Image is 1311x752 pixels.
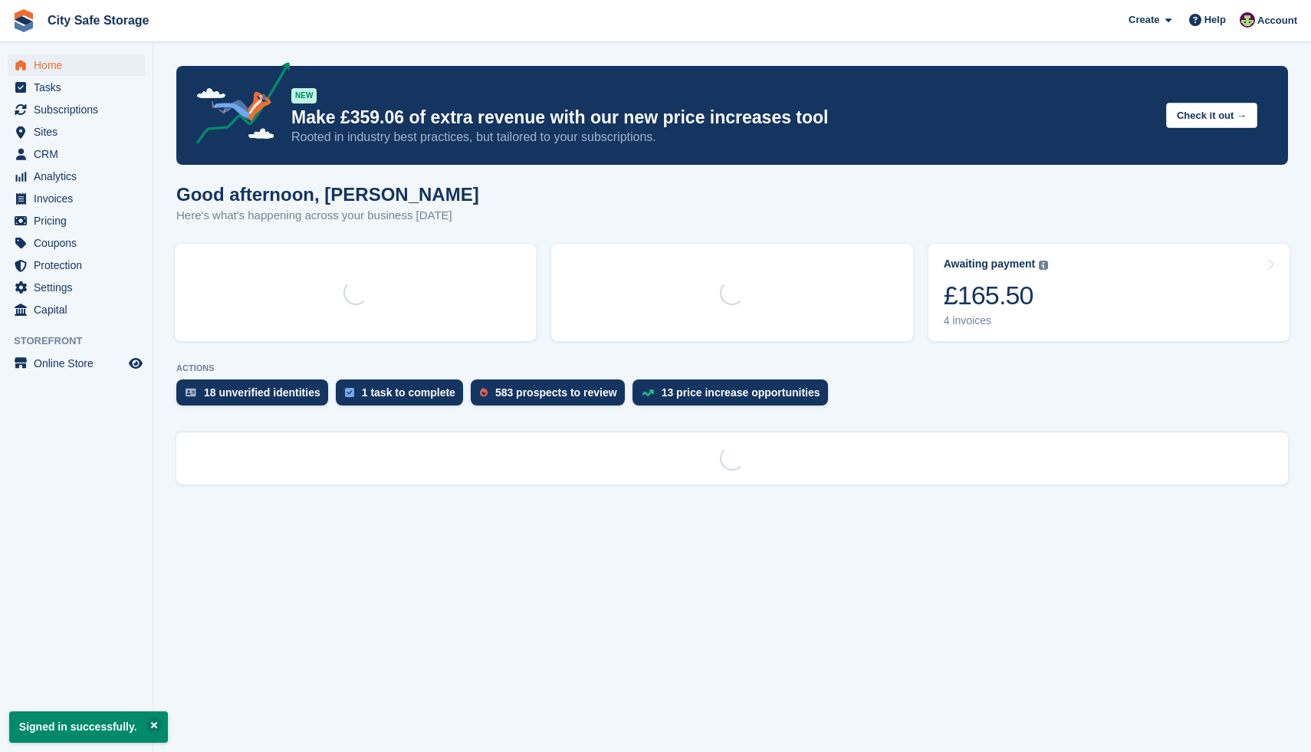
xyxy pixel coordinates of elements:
[8,277,145,298] a: menu
[186,388,196,397] img: verify_identity-adf6edd0f0f0b5bbfe63781bf79b02c33cf7c696d77639b501bdc392416b5a36.svg
[9,711,168,743] p: Signed in successfully.
[176,363,1288,373] p: ACTIONS
[34,210,126,232] span: Pricing
[8,77,145,98] a: menu
[8,232,145,254] a: menu
[291,88,317,103] div: NEW
[8,210,145,232] a: menu
[176,379,336,413] a: 18 unverified identities
[1039,261,1048,270] img: icon-info-grey-7440780725fd019a000dd9b08b2336e03edf1995a4989e88bcd33f0948082b44.svg
[362,386,455,399] div: 1 task to complete
[34,143,126,165] span: CRM
[34,188,126,209] span: Invoices
[8,299,145,320] a: menu
[34,77,126,98] span: Tasks
[480,388,488,397] img: prospect-51fa495bee0391a8d652442698ab0144808aea92771e9ea1ae160a38d050c398.svg
[14,333,153,349] span: Storefront
[8,188,145,209] a: menu
[127,354,145,373] a: Preview store
[8,54,145,76] a: menu
[291,129,1154,146] p: Rooted in industry best practices, but tailored to your subscriptions.
[34,299,126,320] span: Capital
[944,280,1049,311] div: £165.50
[471,379,632,413] a: 583 prospects to review
[34,54,126,76] span: Home
[8,353,145,374] a: menu
[34,121,126,143] span: Sites
[944,314,1049,327] div: 4 invoices
[34,166,126,187] span: Analytics
[8,254,145,276] a: menu
[662,386,820,399] div: 13 price increase opportunities
[1257,13,1297,28] span: Account
[34,99,126,120] span: Subscriptions
[34,353,126,374] span: Online Store
[176,184,479,205] h1: Good afternoon, [PERSON_NAME]
[345,388,354,397] img: task-75834270c22a3079a89374b754ae025e5fb1db73e45f91037f5363f120a921f8.svg
[34,254,126,276] span: Protection
[176,207,479,225] p: Here's what's happening across your business [DATE]
[928,244,1290,341] a: Awaiting payment £165.50 4 invoices
[41,8,155,33] a: City Safe Storage
[1240,12,1255,28] img: Richie Miller
[183,62,291,149] img: price-adjustments-announcement-icon-8257ccfd72463d97f412b2fc003d46551f7dbcb40ab6d574587a9cd5c0d94...
[34,232,126,254] span: Coupons
[8,121,145,143] a: menu
[1204,12,1226,28] span: Help
[8,143,145,165] a: menu
[944,258,1036,271] div: Awaiting payment
[204,386,320,399] div: 18 unverified identities
[1166,103,1257,128] button: Check it out →
[336,379,471,413] a: 1 task to complete
[291,107,1154,129] p: Make £359.06 of extra revenue with our new price increases tool
[34,277,126,298] span: Settings
[642,389,654,396] img: price_increase_opportunities-93ffe204e8149a01c8c9dc8f82e8f89637d9d84a8eef4429ea346261dce0b2c0.svg
[495,386,617,399] div: 583 prospects to review
[1129,12,1159,28] span: Create
[8,166,145,187] a: menu
[12,9,35,32] img: stora-icon-8386f47178a22dfd0bd8f6a31ec36ba5ce8667c1dd55bd0f319d3a0aa187defe.svg
[8,99,145,120] a: menu
[632,379,836,413] a: 13 price increase opportunities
